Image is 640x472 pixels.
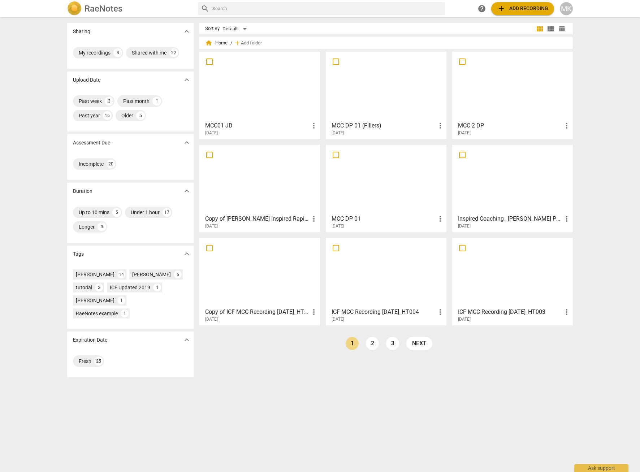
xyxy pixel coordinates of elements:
span: table_chart [558,25,565,32]
button: Show more [181,248,192,259]
button: List view [545,23,556,34]
span: more_vert [310,308,318,316]
div: Ask support [574,464,628,472]
p: Sharing [73,28,90,35]
span: view_module [536,25,544,33]
button: Upload [491,2,554,15]
div: 3 [98,222,106,231]
p: Upload Date [73,76,100,84]
a: MCC01 JB[DATE] [202,54,317,136]
span: [DATE] [205,130,218,136]
div: Incomplete [79,160,104,168]
p: Duration [73,187,92,195]
h3: Copy of ICF MCC Recording 2025.02.18_HT004 [205,308,310,316]
span: more_vert [310,215,318,223]
span: [DATE] [332,130,344,136]
span: expand_more [182,138,191,147]
a: Copy of [PERSON_NAME] Inspired Rapid Shift Coaching ([PERSON_NAME]) - [DATE][DATE] [202,147,317,229]
div: 16 [103,111,112,120]
span: Add folder [241,40,262,46]
div: 25 [94,357,103,365]
a: Copy of ICF MCC Recording [DATE]_HT004[DATE] [202,241,317,322]
h3: ICF MCC Recording 2025.02.11_HT003 [458,308,562,316]
a: MCC DP 01 (Fillers)[DATE] [328,54,444,136]
h3: ICF MCC Recording 2025.02.18_HT004 [332,308,436,316]
h3: Inspired Coaching_ David Pitchford PCC [458,215,562,223]
div: Under 1 hour [131,209,160,216]
div: Older [121,112,133,119]
button: Show more [181,137,192,148]
h2: RaeNotes [85,4,122,14]
a: MCC DP 01[DATE] [328,147,444,229]
a: Page 1 is your current page [346,337,359,350]
span: Home [205,39,228,47]
button: Show more [181,74,192,85]
div: 1 [121,309,129,317]
h3: Copy of Rob Chapman_ Inspired Rapid Shift Coaching (Sam Kiani) - Jun 25 2025 [205,215,310,223]
h3: MCC01 JB [205,121,310,130]
span: [DATE] [332,316,344,322]
p: Expiration Date [73,336,107,344]
span: more_vert [310,121,318,130]
input: Search [212,3,442,14]
h3: MCC DP 01 [332,215,436,223]
div: 1 [117,296,125,304]
span: add [497,4,506,13]
div: 3 [113,48,122,57]
div: [PERSON_NAME] [76,271,114,278]
span: expand_more [182,187,191,195]
button: MK [560,2,573,15]
span: more_vert [436,308,445,316]
div: Fresh [79,358,91,365]
div: Longer [79,223,95,230]
span: expand_more [182,335,191,344]
div: 17 [163,208,171,217]
span: more_vert [436,215,445,223]
span: more_vert [562,215,571,223]
button: Show more [181,26,192,37]
a: Page 2 [366,337,379,350]
div: Past year [79,112,100,119]
div: tutorial [76,284,92,291]
a: MCC 2 DP[DATE] [455,54,570,136]
div: 2 [95,283,103,291]
button: Table view [556,23,567,34]
span: [DATE] [458,223,471,229]
div: 20 [107,160,115,168]
div: Shared with me [132,49,167,56]
span: / [230,40,232,46]
a: Help [475,2,488,15]
a: ICF MCC Recording [DATE]_HT004[DATE] [328,241,444,322]
span: home [205,39,212,47]
div: 14 [117,270,125,278]
p: Tags [73,250,84,258]
div: 5 [136,111,145,120]
span: help [477,4,486,13]
button: Show more [181,186,192,196]
button: Tile view [535,23,545,34]
div: 22 [169,48,178,57]
span: [DATE] [458,130,471,136]
span: expand_more [182,27,191,36]
div: ICF Updated 2019 [110,284,150,291]
div: 1 [152,97,161,105]
span: [DATE] [458,316,471,322]
span: more_vert [562,121,571,130]
span: more_vert [562,308,571,316]
a: LogoRaeNotes [67,1,192,16]
a: next [406,337,432,350]
div: 3 [105,97,113,105]
span: search [201,4,209,13]
a: ICF MCC Recording [DATE]_HT003[DATE] [455,241,570,322]
h3: MCC DP 01 (Fillers) [332,121,436,130]
a: Page 3 [386,337,399,350]
a: Inspired Coaching_ [PERSON_NAME] PCC[DATE] [455,147,570,229]
div: Default [222,23,249,35]
span: expand_more [182,75,191,84]
div: Past month [123,98,150,105]
div: 1 [153,283,161,291]
button: Show more [181,334,192,345]
span: [DATE] [205,316,218,322]
h3: MCC 2 DP [458,121,562,130]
